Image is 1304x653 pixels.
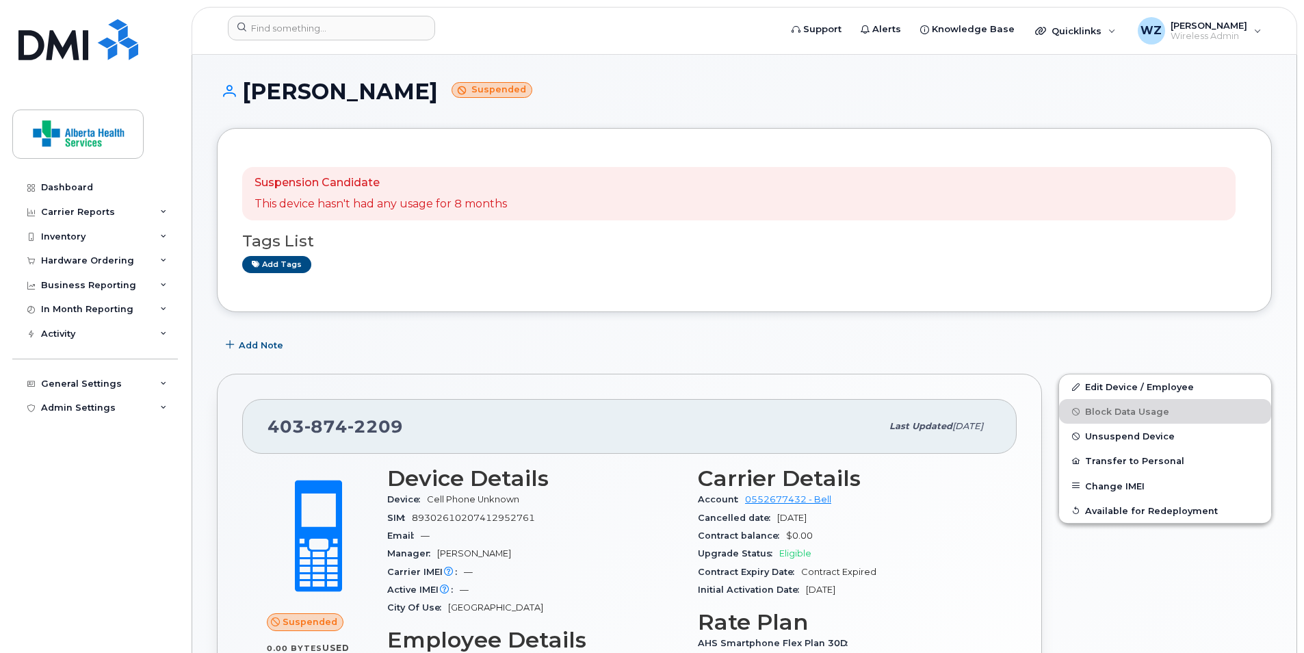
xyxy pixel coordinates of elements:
[387,513,412,523] span: SIM
[460,585,469,595] span: —
[387,530,421,541] span: Email
[217,333,295,357] button: Add Note
[217,79,1272,103] h1: [PERSON_NAME]
[239,339,283,352] span: Add Note
[1059,474,1271,498] button: Change IMEI
[786,530,813,541] span: $0.00
[387,628,681,652] h3: Employee Details
[322,643,350,653] span: used
[698,567,801,577] span: Contract Expiry Date
[698,585,806,595] span: Initial Activation Date
[1085,431,1175,441] span: Unsuspend Device
[242,256,311,273] a: Add tags
[283,615,337,628] span: Suspended
[889,421,952,431] span: Last updated
[412,513,535,523] span: 89302610207412952761
[1059,448,1271,473] button: Transfer to Personal
[267,643,322,653] span: 0.00 Bytes
[1059,399,1271,424] button: Block Data Usage
[779,548,811,559] span: Eligible
[745,494,831,504] a: 0552677432 - Bell
[698,548,779,559] span: Upgrade Status
[452,82,532,98] small: Suspended
[464,567,473,577] span: —
[448,602,543,613] span: [GEOGRAPHIC_DATA]
[801,567,876,577] span: Contract Expired
[698,466,992,491] h3: Carrier Details
[387,494,427,504] span: Device
[698,530,786,541] span: Contract balance
[348,416,403,437] span: 2209
[1059,374,1271,399] a: Edit Device / Employee
[255,175,507,191] p: Suspension Candidate
[304,416,348,437] span: 874
[387,602,448,613] span: City Of Use
[1059,498,1271,523] button: Available for Redeployment
[952,421,983,431] span: [DATE]
[242,233,1247,250] h3: Tags List
[698,638,855,648] span: AHS Smartphone Flex Plan 30D
[268,416,403,437] span: 403
[255,196,507,212] p: This device hasn't had any usage for 8 months
[427,494,519,504] span: Cell Phone Unknown
[421,530,430,541] span: —
[387,585,460,595] span: Active IMEI
[806,585,835,595] span: [DATE]
[437,548,511,559] span: [PERSON_NAME]
[698,513,777,523] span: Cancelled date
[777,513,807,523] span: [DATE]
[387,548,437,559] span: Manager
[1085,505,1218,515] span: Available for Redeployment
[1059,424,1271,448] button: Unsuspend Device
[387,567,464,577] span: Carrier IMEI
[698,494,745,504] span: Account
[698,610,992,635] h3: Rate Plan
[387,466,681,491] h3: Device Details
